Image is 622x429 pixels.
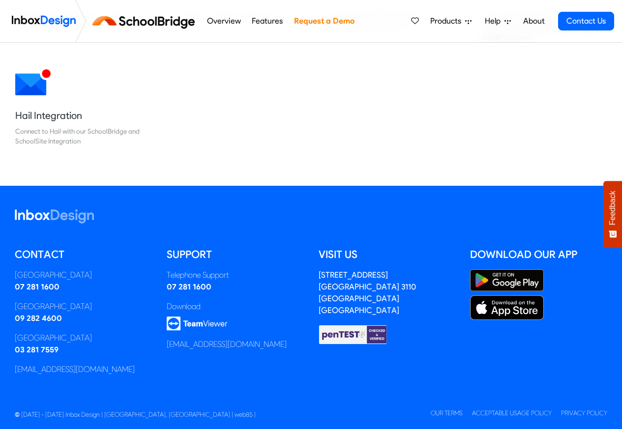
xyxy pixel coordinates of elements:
h5: Visit us [319,247,456,262]
a: 07 281 1600 [167,282,211,291]
img: logo_inboxdesign_white.svg [15,209,94,224]
address: [STREET_ADDRESS] [GEOGRAPHIC_DATA] 3110 [GEOGRAPHIC_DATA] [GEOGRAPHIC_DATA] [319,270,416,315]
a: Request a Demo [291,11,357,31]
a: [EMAIL_ADDRESS][DOMAIN_NAME] [15,365,135,374]
div: [GEOGRAPHIC_DATA] [15,332,152,344]
a: Products [426,11,475,31]
h5: Download our App [470,247,607,262]
a: Overview [204,11,243,31]
h5: Support [167,247,304,262]
a: 03 281 7559 [15,345,59,354]
img: schoolbridge logo [90,9,201,33]
img: logo_teamviewer.svg [167,316,228,331]
img: Google Play Store [470,269,544,291]
button: Feedback - Show survey [603,181,622,248]
a: Help [481,11,515,31]
a: 07 281 1600 [15,282,59,291]
span: Help [485,15,504,27]
a: Hail Integration Connect to Hail with our SchoolBridge and SchoolSite Integration [7,57,148,154]
a: About [520,11,547,31]
a: Privacy Policy [561,409,607,417]
a: Our Terms [431,409,463,417]
img: Apple App Store [470,295,544,320]
div: Download [167,301,304,313]
a: Contact Us [558,12,614,30]
div: Connect to Hail with our SchoolBridge and SchoolSite Integration [15,126,140,146]
span: Feedback [608,191,617,225]
span: © [DATE] - [DATE] Inbox Design | [GEOGRAPHIC_DATA], [GEOGRAPHIC_DATA] | web85 | [15,411,256,418]
h5: Contact [15,247,152,262]
a: Acceptable Usage Policy [472,409,552,417]
a: Checked & Verified by penTEST [319,329,387,339]
a: [EMAIL_ADDRESS][DOMAIN_NAME] [167,340,287,349]
a: [STREET_ADDRESS][GEOGRAPHIC_DATA] 3110[GEOGRAPHIC_DATA][GEOGRAPHIC_DATA] [319,270,416,315]
h5: Hail Integration [15,109,140,122]
div: [GEOGRAPHIC_DATA] [15,301,152,313]
div: [GEOGRAPHIC_DATA] [15,269,152,281]
div: Telephone Support [167,269,304,281]
img: Checked & Verified by penTEST [319,324,387,345]
span: Products [430,15,465,27]
a: Features [249,11,286,31]
a: 09 282 4600 [15,314,62,323]
img: 2022_01_12_icon_mail_notification.svg [15,65,51,101]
